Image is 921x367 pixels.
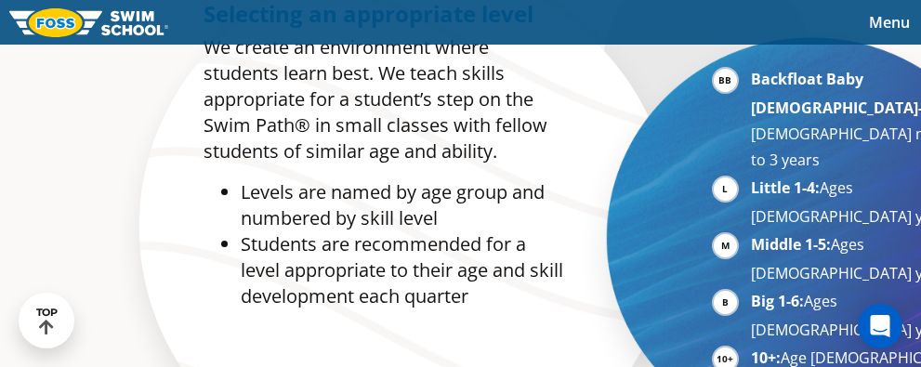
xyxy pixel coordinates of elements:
div: Open Intercom Messenger [858,304,902,348]
li: Levels are named by age group and numbered by skill level [241,179,563,231]
img: FOSS Swim School Logo [9,8,168,37]
strong: Big 1-6: [751,291,804,311]
p: We create an environment where students learn best. We teach skills appropriate for a student’s s... [204,34,563,164]
strong: Middle 1-5: [751,234,831,255]
span: Menu [869,12,910,33]
div: TOP [36,307,58,335]
strong: Little 1-4: [751,177,820,198]
li: Students are recommended for a level appropriate to their age and skill development each quarter [241,231,563,309]
button: Toggle navigation [858,8,921,36]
